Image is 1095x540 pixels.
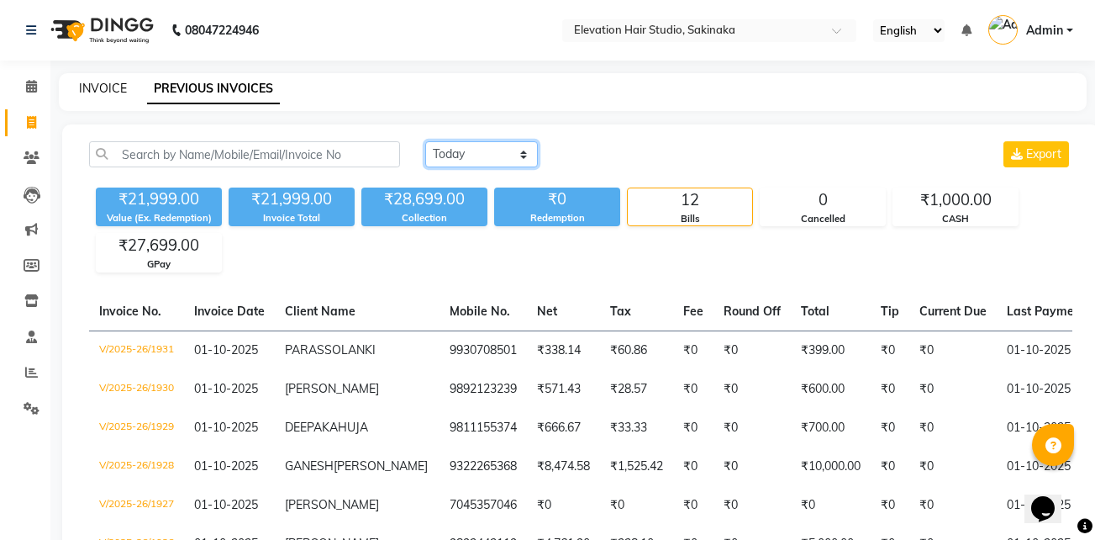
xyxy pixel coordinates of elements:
img: logo [43,7,158,54]
td: V/2025-26/1929 [89,409,184,447]
span: [PERSON_NAME] [285,497,379,512]
td: ₹338.14 [527,331,600,370]
td: ₹0 [527,486,600,525]
div: Collection [361,211,487,225]
td: ₹0 [909,331,997,370]
div: Redemption [494,211,620,225]
span: DEEPAK [285,420,329,435]
td: V/2025-26/1927 [89,486,184,525]
td: ₹0 [713,409,791,447]
td: ₹60.86 [600,331,673,370]
td: ₹33.33 [600,409,673,447]
td: 9811155374 [440,409,527,447]
div: ₹0 [494,188,620,211]
td: ₹0 [871,447,909,486]
td: ₹0 [871,370,909,409]
td: ₹0 [673,331,713,370]
span: 01-10-2025 [194,458,258,474]
div: Cancelled [761,212,885,226]
div: ₹21,999.00 [96,188,222,211]
button: Export [1003,141,1069,167]
span: [PERSON_NAME] [334,458,428,474]
span: Fee [683,304,703,319]
div: Invoice Total [229,211,355,225]
span: Current Due [919,304,987,319]
td: ₹571.43 [527,370,600,409]
a: PREVIOUS INVOICES [147,74,280,104]
span: PARAS [285,342,324,357]
td: ₹0 [791,486,871,525]
span: 01-10-2025 [194,342,258,357]
div: ₹27,699.00 [97,234,221,257]
td: V/2025-26/1930 [89,370,184,409]
td: 7045357046 [440,486,527,525]
span: Tip [881,304,899,319]
div: Bills [628,212,752,226]
td: ₹10,000.00 [791,447,871,486]
td: 9892123239 [440,370,527,409]
td: ₹0 [909,370,997,409]
input: Search by Name/Mobile/Email/Invoice No [89,141,400,167]
td: ₹0 [909,447,997,486]
td: ₹0 [713,486,791,525]
div: ₹28,699.00 [361,188,487,211]
td: V/2025-26/1928 [89,447,184,486]
td: 9322265368 [440,447,527,486]
iframe: chat widget [1024,473,1078,523]
div: 0 [761,188,885,212]
td: ₹1,525.42 [600,447,673,486]
td: ₹0 [871,409,909,447]
td: V/2025-26/1931 [89,331,184,370]
td: ₹0 [713,447,791,486]
span: 01-10-2025 [194,381,258,396]
td: ₹0 [871,331,909,370]
td: ₹0 [713,331,791,370]
span: AHUJA [329,420,368,435]
div: Value (Ex. Redemption) [96,211,222,225]
span: Invoice No. [99,304,161,319]
td: ₹0 [673,370,713,409]
td: ₹0 [713,370,791,409]
td: 9930708501 [440,331,527,370]
span: Tax [610,304,631,319]
td: ₹8,474.58 [527,447,600,486]
span: Total [801,304,829,319]
a: INVOICE [79,81,127,96]
div: GPay [97,257,221,272]
td: ₹0 [673,409,713,447]
span: Admin [1026,22,1063,40]
div: 12 [628,188,752,212]
td: ₹700.00 [791,409,871,447]
span: Net [537,304,557,319]
span: SOLANKI [324,342,376,357]
span: Client Name [285,304,355,319]
span: [PERSON_NAME] [285,381,379,396]
span: 01-10-2025 [194,497,258,512]
td: ₹0 [600,486,673,525]
td: ₹0 [909,409,997,447]
b: 08047224946 [185,7,259,54]
td: ₹600.00 [791,370,871,409]
td: ₹0 [673,447,713,486]
td: ₹28.57 [600,370,673,409]
span: 01-10-2025 [194,420,258,435]
div: ₹21,999.00 [229,188,355,211]
td: ₹0 [909,486,997,525]
td: ₹0 [871,486,909,525]
td: ₹0 [673,486,713,525]
span: Mobile No. [450,304,510,319]
td: ₹666.67 [527,409,600,447]
div: ₹1,000.00 [893,188,1018,212]
span: Round Off [724,304,781,319]
span: Invoice Date [194,304,265,319]
div: CASH [893,212,1018,226]
span: Export [1026,146,1061,161]
img: Admin [988,15,1018,45]
span: GANESH [285,458,334,474]
td: ₹399.00 [791,331,871,370]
